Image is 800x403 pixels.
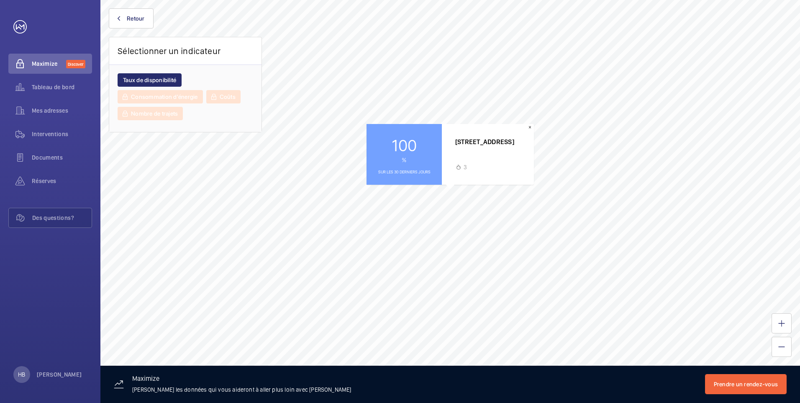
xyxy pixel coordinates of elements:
p: [PERSON_NAME] [37,370,82,379]
button: Consommation d'énergie [118,90,203,103]
span: Réserves [32,177,92,185]
h2: Sélectionner un indicateur [118,46,221,56]
p: [PERSON_NAME] les données qui vous aideront à aller plus loin avec [PERSON_NAME] [132,385,351,394]
button: Nombre de trajets [118,107,183,120]
h3: Maximize [132,375,351,385]
span: Tableau de bord [32,83,92,91]
button: Coûts [206,90,241,103]
span: Discover [66,60,85,68]
p: [STREET_ADDRESS] [455,137,514,146]
p: 3 [464,163,467,171]
span: 100 [392,135,417,156]
span: Des questions? [32,214,92,222]
span: Interventions [32,130,92,138]
span: Maximize [32,59,66,68]
button: Taux de disponibilité [118,73,182,87]
button: Prendre un rendez-vous [705,374,787,394]
p: Sur les 30 derniers jours [378,169,431,174]
span: Documents [32,153,92,162]
span: % [402,156,406,164]
span: Mes adresses [32,106,92,115]
p: HB [18,370,25,379]
button: Retour [109,8,154,28]
button: Close popup [526,124,534,131]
